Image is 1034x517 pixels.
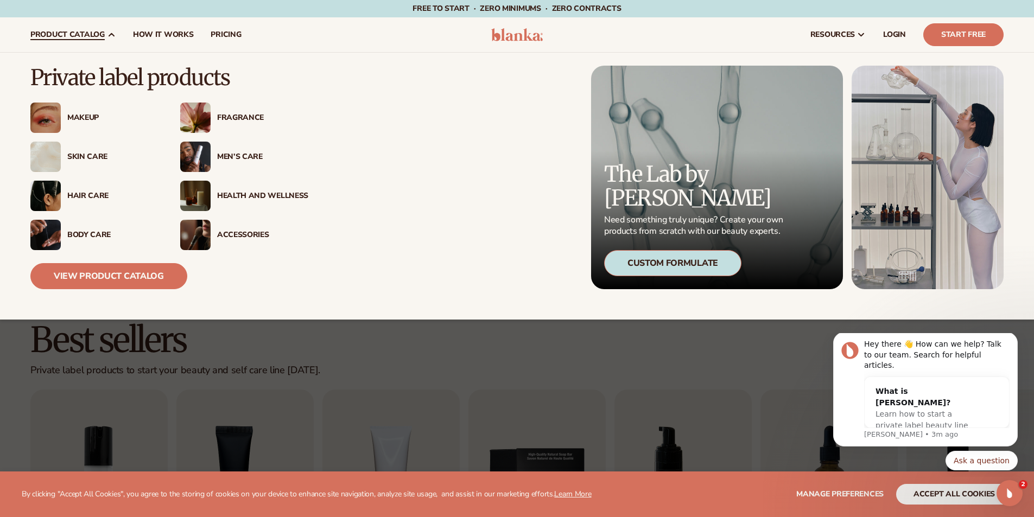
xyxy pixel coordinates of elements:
[554,489,591,499] a: Learn More
[59,53,160,75] div: What is [PERSON_NAME]?
[180,142,308,172] a: Male holding moisturizer bottle. Men’s Care
[796,489,884,499] span: Manage preferences
[67,113,158,123] div: Makeup
[59,76,151,108] span: Learn how to start a private label beauty line with [PERSON_NAME]
[217,192,308,201] div: Health And Wellness
[22,490,592,499] p: By clicking "Accept All Cookies", you agree to the storing of cookies on your device to enhance s...
[180,220,211,250] img: Female with makeup brush.
[202,17,250,52] a: pricing
[997,480,1023,506] iframe: Intercom live chat
[874,17,915,52] a: LOGIN
[180,181,308,211] a: Candles and incense on table. Health And Wellness
[30,263,187,289] a: View Product Catalog
[30,30,105,39] span: product catalog
[67,152,158,162] div: Skin Care
[133,30,194,39] span: How It Works
[217,231,308,240] div: Accessories
[30,220,61,250] img: Male hand applying moisturizer.
[852,66,1004,289] img: Female in lab with equipment.
[180,220,308,250] a: Female with makeup brush. Accessories
[129,118,201,137] button: Quick reply: Ask a question
[16,118,201,137] div: Quick reply options
[48,44,170,118] div: What is [PERSON_NAME]?Learn how to start a private label beauty line with [PERSON_NAME]
[30,142,158,172] a: Cream moisturizer swatch. Skin Care
[923,23,1004,46] a: Start Free
[217,113,308,123] div: Fragrance
[796,484,884,505] button: Manage preferences
[24,9,42,26] img: Profile image for Lee
[180,103,308,133] a: Pink blooming flower. Fragrance
[491,28,543,41] img: logo
[604,214,786,237] p: Need something truly unique? Create your own products from scratch with our beauty experts.
[413,3,621,14] span: Free to start · ZERO minimums · ZERO contracts
[30,181,61,211] img: Female hair pulled back with clips.
[180,103,211,133] img: Pink blooming flower.
[810,30,855,39] span: resources
[883,30,906,39] span: LOGIN
[604,162,786,210] p: The Lab by [PERSON_NAME]
[47,6,193,38] div: Hey there 👋 How can we help? Talk to our team. Search for helpful articles.
[180,181,211,211] img: Candles and incense on table.
[30,220,158,250] a: Male hand applying moisturizer. Body Care
[124,17,202,52] a: How It Works
[896,484,1012,505] button: accept all cookies
[30,103,158,133] a: Female with glitter eye makeup. Makeup
[30,181,158,211] a: Female hair pulled back with clips. Hair Care
[217,152,308,162] div: Men’s Care
[47,97,193,106] p: Message from Lee, sent 3m ago
[30,103,61,133] img: Female with glitter eye makeup.
[211,30,241,39] span: pricing
[47,6,193,95] div: Message content
[1019,480,1027,489] span: 2
[67,231,158,240] div: Body Care
[802,17,874,52] a: resources
[30,66,308,90] p: Private label products
[817,333,1034,477] iframe: Intercom notifications message
[604,250,741,276] div: Custom Formulate
[180,142,211,172] img: Male holding moisturizer bottle.
[67,192,158,201] div: Hair Care
[30,142,61,172] img: Cream moisturizer swatch.
[22,17,124,52] a: product catalog
[591,66,843,289] a: Microscopic product formula. The Lab by [PERSON_NAME] Need something truly unique? Create your ow...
